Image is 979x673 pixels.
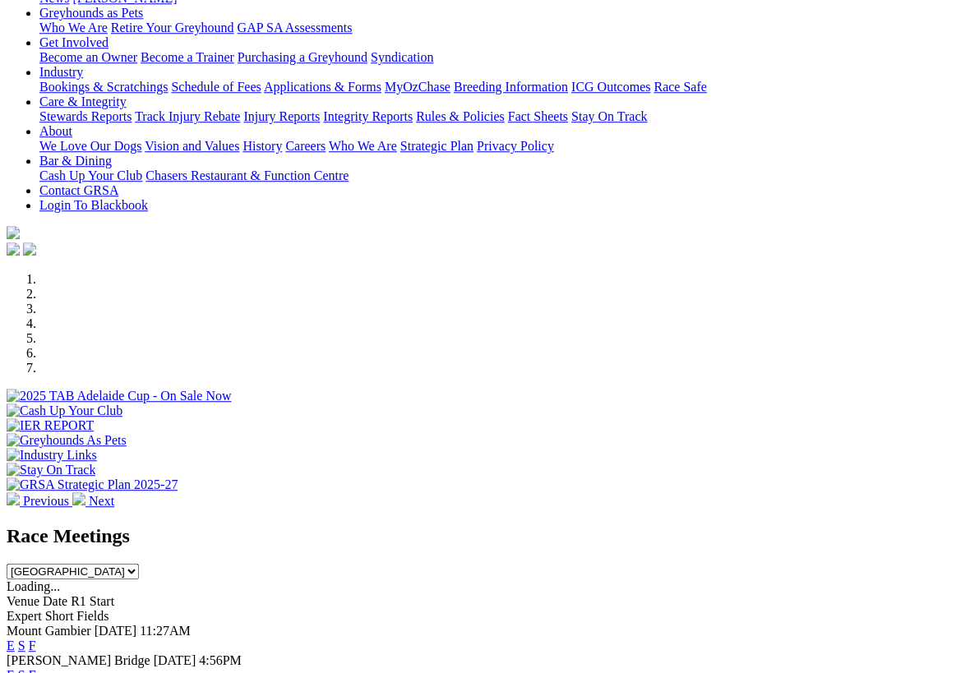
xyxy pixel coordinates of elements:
a: Schedule of Fees [171,80,261,94]
img: Stay On Track [7,463,95,477]
span: [PERSON_NAME] Bridge [7,653,150,667]
img: IER REPORT [7,418,94,433]
span: [DATE] [95,624,137,638]
a: Greyhounds as Pets [39,6,143,20]
a: Fact Sheets [508,109,568,123]
span: 4:56PM [199,653,242,667]
span: [DATE] [154,653,196,667]
a: ICG Outcomes [571,80,650,94]
a: Breeding Information [454,80,568,94]
a: Stewards Reports [39,109,132,123]
a: S [18,638,25,652]
img: GRSA Strategic Plan 2025-27 [7,477,178,492]
span: Date [43,594,67,608]
a: Become an Owner [39,50,137,64]
a: Track Injury Rebate [135,109,240,123]
a: Race Safe [653,80,706,94]
span: Loading... [7,579,60,593]
div: Bar & Dining [39,168,972,183]
span: R1 Start [71,594,114,608]
span: Previous [23,494,69,508]
div: Get Involved [39,50,972,65]
a: Stay On Track [571,109,647,123]
span: Next [89,494,114,508]
a: Privacy Policy [477,139,554,153]
a: Vision and Values [145,139,239,153]
div: About [39,139,972,154]
img: 2025 TAB Adelaide Cup - On Sale Now [7,389,232,403]
a: Chasers Restaurant & Function Centre [145,168,349,182]
a: Industry [39,65,83,79]
a: Rules & Policies [416,109,505,123]
a: Injury Reports [243,109,320,123]
a: Syndication [371,50,433,64]
a: Strategic Plan [400,139,473,153]
h2: Race Meetings [7,525,972,547]
img: chevron-right-pager-white.svg [72,492,85,505]
a: History [242,139,282,153]
a: Integrity Reports [323,109,413,123]
a: Care & Integrity [39,94,127,108]
img: Cash Up Your Club [7,403,122,418]
a: E [7,638,15,652]
div: Industry [39,80,972,94]
a: Login To Blackbook [39,198,148,212]
img: logo-grsa-white.png [7,226,20,239]
a: Careers [285,139,326,153]
a: Previous [7,494,72,508]
img: Industry Links [7,448,97,463]
img: twitter.svg [23,242,36,256]
a: Bookings & Scratchings [39,80,168,94]
a: Become a Trainer [141,50,234,64]
a: Who We Are [329,139,397,153]
a: About [39,124,72,138]
a: F [29,638,36,652]
a: Applications & Forms [264,80,381,94]
a: Who We Are [39,21,108,35]
a: We Love Our Dogs [39,139,141,153]
a: Bar & Dining [39,154,112,168]
span: Fields [76,609,109,623]
img: facebook.svg [7,242,20,256]
a: MyOzChase [385,80,450,94]
a: Get Involved [39,35,109,49]
span: Short [45,609,74,623]
a: GAP SA Assessments [238,21,353,35]
div: Greyhounds as Pets [39,21,972,35]
span: Venue [7,594,39,608]
a: Retire Your Greyhound [111,21,234,35]
span: Mount Gambier [7,624,91,638]
img: Greyhounds As Pets [7,433,127,448]
a: Contact GRSA [39,183,118,197]
span: 11:27AM [140,624,191,638]
a: Cash Up Your Club [39,168,142,182]
img: chevron-left-pager-white.svg [7,492,20,505]
a: Next [72,494,114,508]
div: Care & Integrity [39,109,972,124]
a: Purchasing a Greyhound [238,50,367,64]
span: Expert [7,609,42,623]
